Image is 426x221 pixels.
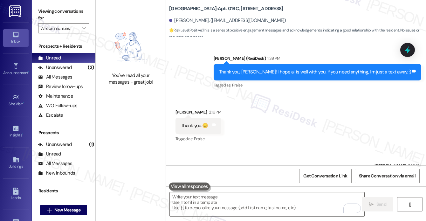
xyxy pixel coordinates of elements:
strong: 🌟 Risk Level: Positive [169,28,202,33]
div: Tagged as: [214,80,421,90]
div: Prospects [32,129,95,136]
textarea: To enrich screen reader interactions, please activate Accessibility in Grammarly extension settings [170,192,364,216]
span: Send [376,201,386,208]
div: You've read all your messages - great job! [103,72,159,86]
span: : This is a series of positive engagement messages and acknowledgements, indicating a good relati... [169,27,426,41]
div: (1) [87,140,95,149]
div: 2:16 PM [207,109,221,115]
div: All Messages [38,74,72,80]
div: [PERSON_NAME] (ResiDesk) [214,55,421,64]
a: Site Visit • [3,92,29,109]
i:  [82,26,86,31]
div: Tagged as: [175,134,221,143]
span: Praise [194,136,204,142]
b: [GEOGRAPHIC_DATA]: Apt. 019C, [STREET_ADDRESS] [169,5,283,12]
button: New Message [40,205,87,215]
span: • [22,132,23,136]
i:  [369,202,374,207]
button: Share Conversation via email [355,169,420,183]
div: Residents [32,188,95,194]
div: Unanswered [38,64,72,71]
div: (2) [86,63,95,73]
span: New Message [54,207,80,213]
div: Prospects + Residents [32,43,95,50]
div: Thank you.😊 [181,122,208,129]
div: Maintenance [38,93,73,100]
img: empty-state [103,25,159,69]
div: Review follow-ups [38,83,83,90]
span: • [28,70,29,74]
div: Escalate [38,112,63,119]
a: Inbox [3,29,29,46]
div: New Inbounds [38,170,75,176]
div: [PERSON_NAME] [374,162,421,171]
label: Viewing conversations for [38,6,89,23]
img: ResiDesk Logo [9,5,22,17]
div: [PERSON_NAME]. ([EMAIL_ADDRESS][DOMAIN_NAME]) [169,17,286,24]
span: Get Conversation Link [303,173,347,179]
div: All Messages [38,160,72,167]
div: 2:29 PM [406,162,421,169]
i:  [47,208,52,213]
a: Insights • [3,123,29,140]
div: Unread [38,55,61,61]
a: Leads [3,186,29,203]
div: Unread [38,151,61,157]
span: Praise [232,82,243,88]
div: WO Follow-ups [38,102,77,109]
div: [PERSON_NAME] [175,109,221,118]
span: • [23,101,24,105]
button: Send [362,197,393,211]
input: All communities [41,23,79,33]
div: Thank you, [PERSON_NAME]! I hope all is well with you. If you need anything, I'm just a text away... [219,69,411,75]
div: 1:39 PM [266,55,280,62]
span: Share Conversation via email [359,173,416,179]
i:  [407,202,412,207]
div: Unanswered [38,141,72,148]
button: Get Conversation Link [299,169,351,183]
a: Buildings [3,154,29,171]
